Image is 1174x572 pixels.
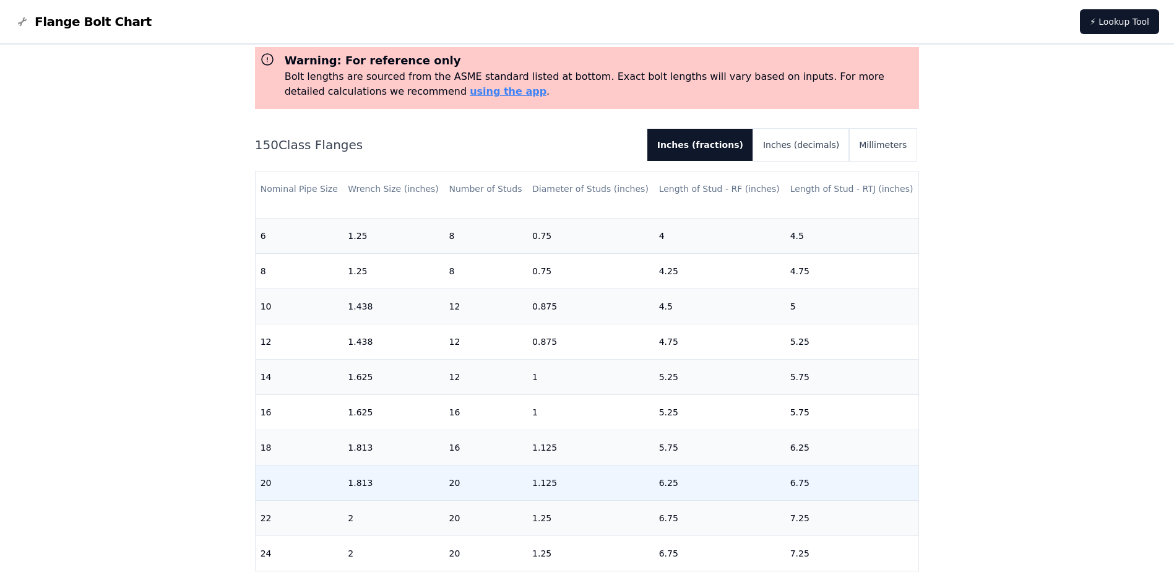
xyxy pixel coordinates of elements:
[343,535,444,571] td: 2
[343,253,444,288] td: 1.25
[343,465,444,500] td: 1.813
[527,324,654,359] td: 0.875
[654,394,785,430] td: 5.25
[785,359,919,394] td: 5.75
[343,324,444,359] td: 1.438
[444,218,527,253] td: 8
[785,171,919,207] th: Length of Stud - RTJ (inches)
[470,85,546,97] a: using the app
[256,218,343,253] td: 6
[785,218,919,253] td: 4.5
[256,253,343,288] td: 8
[343,500,444,535] td: 2
[15,14,30,29] img: Flange Bolt Chart Logo
[527,430,654,465] td: 1.125
[785,288,919,324] td: 5
[256,535,343,571] td: 24
[785,253,919,288] td: 4.75
[527,394,654,430] td: 1
[527,218,654,253] td: 0.75
[654,324,785,359] td: 4.75
[785,500,919,535] td: 7.25
[527,535,654,571] td: 1.25
[654,465,785,500] td: 6.25
[444,253,527,288] td: 8
[256,430,343,465] td: 18
[527,465,654,500] td: 1.125
[785,430,919,465] td: 6.25
[343,171,444,207] th: Wrench Size (inches)
[343,359,444,394] td: 1.625
[444,465,527,500] td: 20
[285,69,915,99] p: Bolt lengths are sourced from the ASME standard listed at bottom. Exact bolt lengths will vary ba...
[785,394,919,430] td: 5.75
[444,394,527,430] td: 16
[444,359,527,394] td: 12
[343,394,444,430] td: 1.625
[444,171,527,207] th: Number of Studs
[256,394,343,430] td: 16
[256,359,343,394] td: 14
[444,430,527,465] td: 16
[15,13,152,30] a: Flange Bolt Chart LogoFlange Bolt Chart
[444,288,527,324] td: 12
[654,500,785,535] td: 6.75
[753,129,849,161] button: Inches (decimals)
[785,465,919,500] td: 6.75
[256,324,343,359] td: 12
[785,324,919,359] td: 5.25
[527,171,654,207] th: Diameter of Studs (inches)
[256,171,343,207] th: Nominal Pipe Size
[444,324,527,359] td: 12
[527,253,654,288] td: 0.75
[647,129,753,161] button: Inches (fractions)
[444,500,527,535] td: 20
[444,535,527,571] td: 20
[654,253,785,288] td: 4.25
[527,359,654,394] td: 1
[527,288,654,324] td: 0.875
[654,430,785,465] td: 5.75
[1080,9,1159,34] a: ⚡ Lookup Tool
[654,359,785,394] td: 5.25
[35,13,152,30] span: Flange Bolt Chart
[256,465,343,500] td: 20
[785,535,919,571] td: 7.25
[255,136,637,154] h2: 150 Class Flanges
[527,500,654,535] td: 1.25
[343,218,444,253] td: 1.25
[654,218,785,253] td: 4
[654,535,785,571] td: 6.75
[256,500,343,535] td: 22
[285,52,915,69] h3: Warning: For reference only
[849,129,917,161] button: Millimeters
[256,288,343,324] td: 10
[654,171,785,207] th: Length of Stud - RF (inches)
[343,430,444,465] td: 1.813
[343,288,444,324] td: 1.438
[654,288,785,324] td: 4.5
